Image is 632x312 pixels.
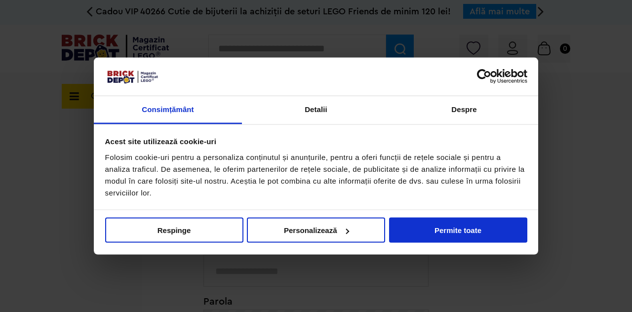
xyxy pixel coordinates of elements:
div: Folosim cookie-uri pentru a personaliza conținutul și anunțurile, pentru a oferi funcții de rețel... [105,151,527,198]
a: Despre [390,96,538,124]
img: siglă [105,69,159,84]
button: Permite toate [389,218,527,243]
a: Consimțământ [94,96,242,124]
a: Usercentrics Cookiebot - opens in a new window [441,69,527,84]
button: Personalizează [247,218,385,243]
div: Acest site utilizează cookie-uri [105,136,527,148]
a: Detalii [242,96,390,124]
button: Respinge [105,218,243,243]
